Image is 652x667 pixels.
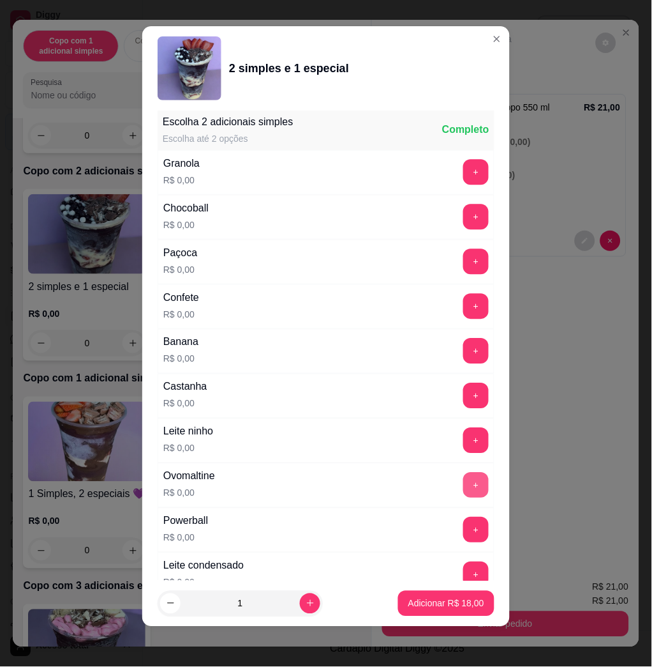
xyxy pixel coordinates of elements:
[442,122,489,137] div: Completo
[163,114,293,130] div: Escolha 2 adicionais simples
[163,218,209,231] p: R$ 0,00
[463,473,489,498] button: add
[163,442,213,455] p: R$ 0,00
[163,174,200,187] p: R$ 0,00
[163,308,199,321] p: R$ 0,00
[163,487,215,500] p: R$ 0,00
[163,576,244,589] p: R$ 0,00
[163,397,207,410] p: R$ 0,00
[163,424,213,440] div: Leite ninho
[163,532,208,544] p: R$ 0,00
[463,383,489,409] button: add
[300,594,320,614] button: increase-product-quantity
[398,591,494,617] button: Adicionar R$ 18,00
[163,469,215,484] div: Ovomaltine
[163,290,199,305] div: Confete
[408,597,484,610] p: Adicionar R$ 18,00
[163,132,293,145] div: Escolha até 2 opções
[463,249,489,275] button: add
[463,204,489,230] button: add
[463,428,489,454] button: add
[163,353,198,365] p: R$ 0,00
[158,36,221,100] img: product-image
[463,294,489,319] button: add
[163,245,197,261] div: Paçoca
[163,379,207,395] div: Castanha
[463,562,489,588] button: add
[163,201,209,216] div: Chocoball
[463,339,489,364] button: add
[229,59,349,77] div: 2 simples e 1 especial
[163,156,200,171] div: Granola
[163,263,197,276] p: R$ 0,00
[163,335,198,350] div: Banana
[463,517,489,543] button: add
[487,29,507,49] button: Close
[463,160,489,185] button: add
[163,514,208,529] div: Powerball
[160,594,181,614] button: decrease-product-quantity
[163,558,244,574] div: Leite condensado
